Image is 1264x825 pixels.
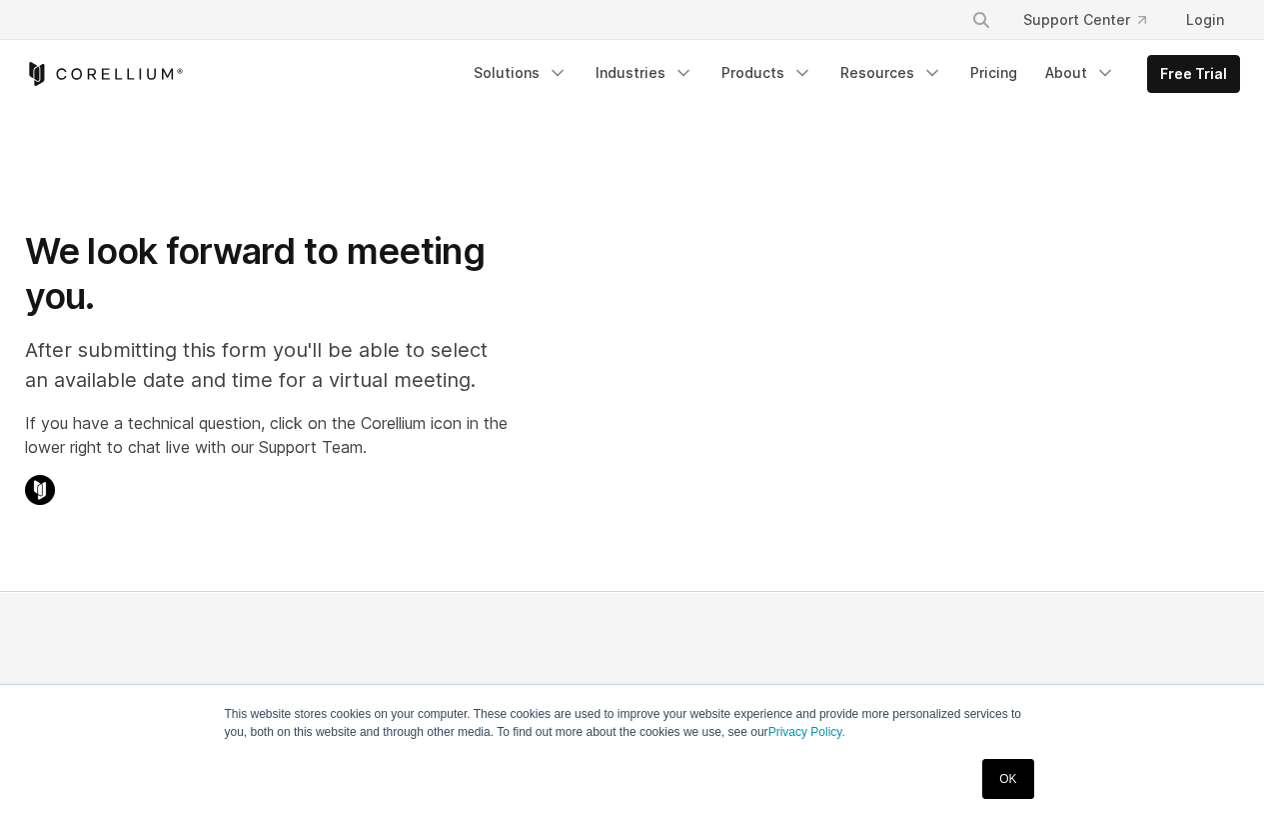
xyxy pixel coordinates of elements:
a: OK [982,759,1033,799]
a: Resources [828,55,954,91]
a: Solutions [462,55,580,91]
a: Login [1170,2,1240,38]
button: Search [963,2,999,38]
div: Navigation Menu [462,55,1240,93]
h1: We look forward to meeting you. [25,229,508,319]
a: Corellium Home [25,62,184,86]
p: If you have a technical question, click on the Corellium icon in the lower right to chat live wit... [25,411,508,459]
a: Pricing [958,55,1029,91]
p: This website stores cookies on your computer. These cookies are used to improve your website expe... [225,705,1040,741]
a: Privacy Policy. [768,725,845,739]
div: Navigation Menu [947,2,1240,38]
a: About [1033,55,1127,91]
a: Products [709,55,824,91]
a: Support Center [1007,2,1162,38]
img: Corellium Chat Icon [25,475,55,505]
a: Free Trial [1148,56,1239,92]
a: Industries [584,55,705,91]
p: After submitting this form you'll be able to select an available date and time for a virtual meet... [25,335,508,395]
